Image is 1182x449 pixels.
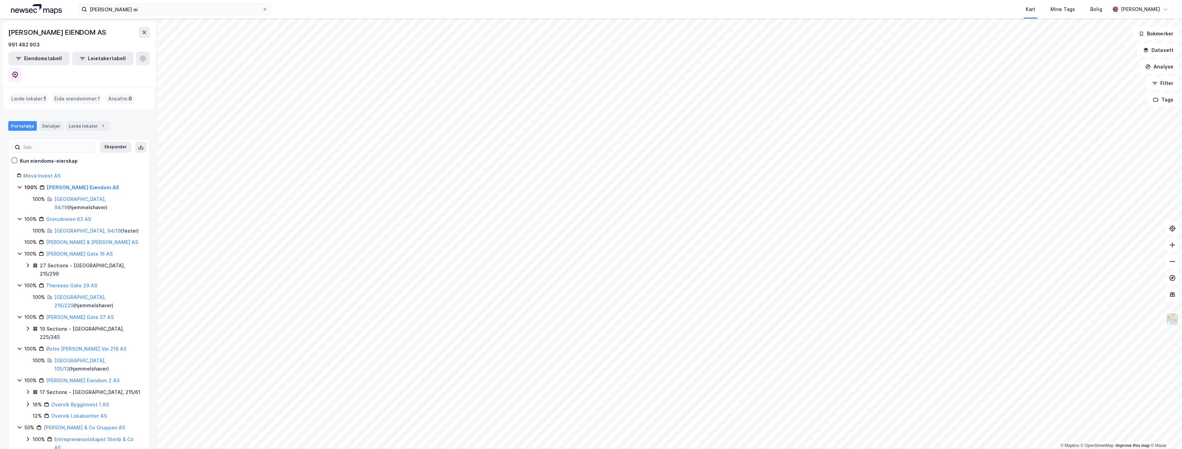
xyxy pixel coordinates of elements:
a: Improve this map [1116,443,1150,448]
input: Søk [20,142,96,152]
div: 1 [99,122,106,129]
img: Z [1166,313,1179,326]
div: 100% [33,356,45,365]
iframe: Chat Widget [1148,416,1182,449]
div: 50% [24,424,34,432]
button: Datasett [1137,43,1179,57]
div: Portefølje [8,121,37,131]
button: Eiendomstabell [8,52,69,65]
div: 100% [24,376,37,385]
div: Eide eiendommer : [52,93,103,104]
div: 100% [24,281,37,290]
span: 1 [98,95,100,103]
button: Tags [1147,93,1179,107]
div: ( hjemmelshaver ) [54,195,141,212]
a: Mapbox [1060,443,1079,448]
a: [GEOGRAPHIC_DATA], 216/229 [54,294,106,308]
a: [PERSON_NAME] Eiendom AS [47,184,119,190]
a: [GEOGRAPHIC_DATA], 94/19 [54,228,121,234]
a: Østre [PERSON_NAME] Vei 219 AS [46,346,126,352]
div: 991 482 903 [8,41,40,49]
div: Bolig [1090,5,1102,13]
div: Kontrollprogram for chat [1148,416,1182,449]
div: 17 Sections - [GEOGRAPHIC_DATA], 215/61 [40,388,140,396]
div: ( hjemmelshaver ) [54,293,141,310]
button: Bokmerker [1133,27,1179,41]
div: 100% [24,183,37,192]
input: Søk på adresse, matrikkel, gårdeiere, leietakere eller personer [87,4,262,14]
a: [GEOGRAPHIC_DATA], 94/19 [54,196,106,210]
div: Leide lokaler [66,121,109,131]
div: ( fester ) [54,227,139,235]
div: [PERSON_NAME] EIENDOM AS [8,27,108,38]
div: Leide lokaler : [9,93,49,104]
div: 100% [24,250,37,258]
a: Grorudveien 63 AS [46,216,91,222]
div: ( hjemmelshaver ) [54,356,141,373]
a: [PERSON_NAME] Gate 16 AS [46,251,113,257]
div: 16% [33,400,42,409]
a: Overvik Bygginvest 1 AS [51,402,109,407]
div: Ansatte : [105,93,135,104]
div: 100% [24,238,37,246]
div: Detaljer [40,121,63,131]
div: 100% [24,313,37,321]
div: 100% [33,195,45,203]
a: [PERSON_NAME] Gate 37 AS [46,314,114,320]
div: 19 Sections - [GEOGRAPHIC_DATA], 225/345 [40,325,141,341]
button: Ekspander [100,142,131,153]
div: Kun eiendoms-eierskap [20,157,78,165]
span: 0 [129,95,132,103]
div: 100% [24,215,37,223]
a: [PERSON_NAME] & Co Gruppen AS [44,425,125,430]
div: [PERSON_NAME] [1121,5,1160,13]
button: Filter [1146,76,1179,90]
span: 1 [44,95,46,103]
div: 27 Sections - [GEOGRAPHIC_DATA], 215/299 [40,261,141,278]
a: OpenStreetMap [1081,443,1114,448]
div: 100% [33,227,45,235]
div: 100% [24,345,37,353]
div: 12% [33,412,42,420]
div: 100% [33,293,45,301]
a: Thereses Gate 29 AS [46,282,97,288]
div: 100% [33,435,45,443]
img: logo.a4113a55bc3d86da70a041830d287a7e.svg [11,4,62,14]
button: Leietakertabell [72,52,133,65]
a: Overvik Lokalsenter AS [51,413,107,419]
a: [PERSON_NAME] Eiendom 2 AS [46,377,120,383]
a: Meva Invest AS [23,173,60,179]
button: Analyse [1139,60,1179,74]
a: [GEOGRAPHIC_DATA], 105/13 [54,357,106,372]
div: Kart [1026,5,1035,13]
div: Mine Tags [1050,5,1075,13]
a: [PERSON_NAME] & [PERSON_NAME] AS [46,239,138,245]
